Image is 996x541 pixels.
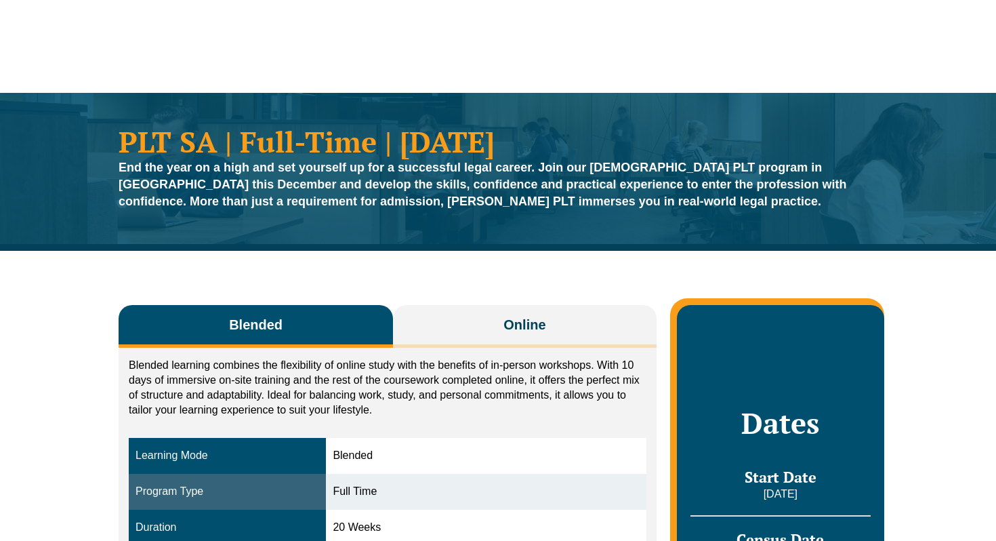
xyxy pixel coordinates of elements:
h1: PLT SA | Full-Time | [DATE] [119,127,877,156]
span: Start Date [745,467,816,487]
h2: Dates [690,406,871,440]
div: Learning Mode [136,448,319,464]
span: Blended [229,315,283,334]
div: Program Type [136,484,319,500]
span: Online [503,315,545,334]
div: Duration [136,520,319,536]
strong: End the year on a high and set yourself up for a successful legal career. Join our [DEMOGRAPHIC_D... [119,161,847,208]
p: Blended learning combines the flexibility of online study with the benefits of in-person workshop... [129,358,646,418]
div: 20 Weeks [333,520,639,536]
div: Full Time [333,484,639,500]
p: [DATE] [690,487,871,502]
div: Blended [333,448,639,464]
